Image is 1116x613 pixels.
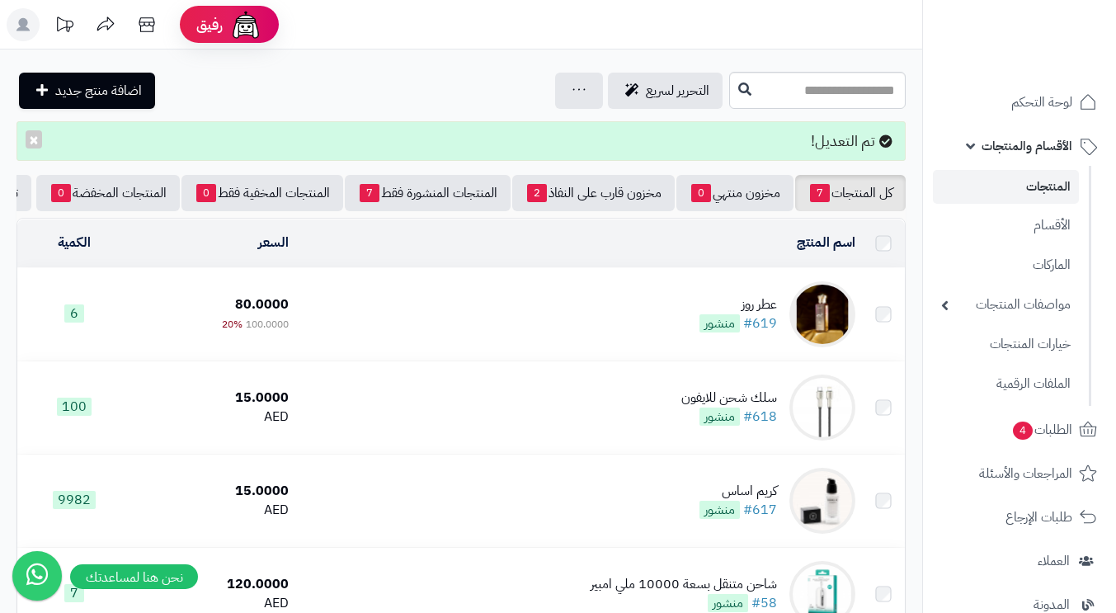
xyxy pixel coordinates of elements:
[139,501,289,520] div: AED
[64,584,84,602] span: 7
[708,594,748,612] span: منشور
[699,408,740,426] span: منشور
[933,541,1106,581] a: العملاء
[139,594,289,613] div: AED
[139,389,289,408] div: 15.0000
[646,81,709,101] span: التحرير لسريع
[789,375,855,441] img: سلك شحن للايفون
[258,233,289,252] a: السعر
[789,281,855,347] img: عطر روز
[512,175,675,211] a: مخزون قارب على النفاذ2
[196,15,223,35] span: رفيق
[699,482,777,501] div: كريم اساس
[16,121,906,161] div: تم التعديل!
[979,462,1072,485] span: المراجعات والأسئلة
[196,184,216,202] span: 0
[53,491,96,509] span: 9982
[345,175,511,211] a: المنتجات المنشورة فقط7
[246,317,289,332] span: 100.0000
[235,295,289,314] span: 80.0000
[1004,45,1100,79] img: logo-2.png
[933,83,1106,122] a: لوحة التحكم
[933,497,1106,537] a: طلبات الإرجاع
[57,398,92,416] span: 100
[933,248,1079,283] a: الماركات
[699,314,740,332] span: منشور
[699,295,777,314] div: عطر روز
[795,175,906,211] a: كل المنتجات7
[751,593,777,613] a: #58
[139,575,289,594] div: 120.0000
[139,482,289,501] div: 15.0000
[51,184,71,202] span: 0
[1013,422,1033,440] span: 4
[181,175,343,211] a: المنتجات المخفية فقط0
[743,407,777,427] a: #618
[608,73,723,109] a: التحرير لسريع
[1005,506,1072,529] span: طلبات الإرجاع
[58,233,91,252] a: الكمية
[19,73,155,109] a: اضافة منتج جديد
[26,130,42,149] button: ×
[933,170,1079,204] a: المنتجات
[64,304,84,323] span: 6
[933,208,1079,243] a: الأقسام
[591,575,777,594] div: شاحن متنقل بسعة 10000 ملي امبير
[229,8,262,41] img: ai-face.png
[1038,549,1070,573] span: العملاء
[676,175,793,211] a: مخزون منتهي0
[691,184,711,202] span: 0
[982,134,1072,158] span: الأقسام والمنتجات
[933,366,1079,402] a: الملفات الرقمية
[699,501,740,519] span: منشور
[222,317,243,332] span: 20%
[55,81,142,101] span: اضافة منتج جديد
[933,287,1079,323] a: مواصفات المنتجات
[789,468,855,534] img: كريم اساس
[527,184,547,202] span: 2
[44,8,85,45] a: تحديثات المنصة
[360,184,379,202] span: 7
[743,500,777,520] a: #617
[139,408,289,427] div: AED
[1011,418,1072,441] span: الطلبات
[1011,91,1072,114] span: لوحة التحكم
[743,314,777,333] a: #619
[36,175,180,211] a: المنتجات المخفضة0
[797,233,855,252] a: اسم المنتج
[810,184,830,202] span: 7
[933,454,1106,493] a: المراجعات والأسئلة
[933,327,1079,362] a: خيارات المنتجات
[681,389,777,408] div: سلك شحن للايفون
[933,410,1106,450] a: الطلبات4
